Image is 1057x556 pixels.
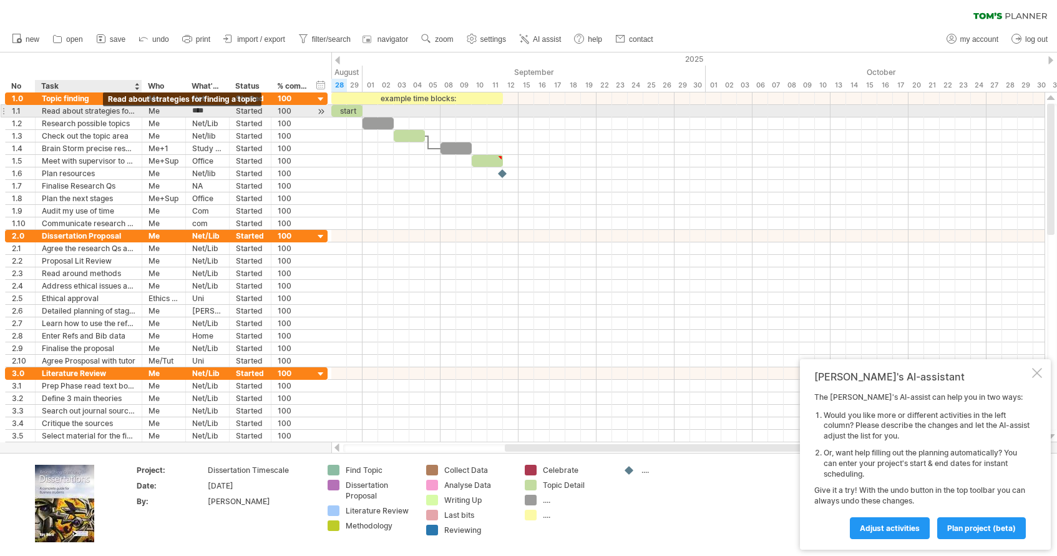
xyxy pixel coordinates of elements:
[278,342,308,354] div: 100
[35,465,94,542] img: ae64b563-e3e0-416d-90a8-e32b171956a1.jpg
[394,79,409,92] div: Wednesday, 3 September 2025
[846,79,862,92] div: Tuesday, 14 October 2025
[42,167,135,179] div: Plan resources
[236,155,265,167] div: Started
[409,79,425,92] div: Thursday, 4 September 2025
[192,180,223,192] div: NA
[236,205,265,217] div: Started
[12,392,29,404] div: 3.2
[236,430,265,442] div: Started
[42,355,135,367] div: Agree Prosposal with tutor
[42,142,135,154] div: Brain Storm precise research Qs
[824,410,1030,442] li: Would you like more or different activities in the left column? Please describe the changes and l...
[612,31,657,47] a: contact
[1025,35,1048,44] span: log out
[12,305,29,317] div: 2.6
[629,35,653,44] span: contact
[464,31,510,47] a: settings
[192,142,223,154] div: Study Room
[12,130,29,142] div: 1.3
[456,79,472,92] div: Tuesday, 9 September 2025
[278,355,308,367] div: 100
[149,380,179,392] div: Me
[42,317,135,329] div: Learn how to use the referencing in Word
[784,79,799,92] div: Wednesday, 8 October 2025
[192,117,223,129] div: Net/Lib
[986,79,1002,92] div: Monday, 27 October 2025
[42,105,135,117] div: Read about strategies for finding a topic
[361,31,412,47] a: navigator
[236,142,265,154] div: Started
[12,155,29,167] div: 1.5
[42,92,135,104] div: Topic finding
[418,31,457,47] a: zoom
[236,167,265,179] div: Started
[571,31,606,47] a: help
[149,292,179,304] div: Ethics Comm
[312,35,351,44] span: filter/search
[149,317,179,329] div: Me
[236,130,265,142] div: Started
[42,130,135,142] div: Check out the topic area
[628,79,643,92] div: Wednesday, 24 September 2025
[192,280,223,292] div: Net/Lib
[135,31,173,47] a: undo
[236,255,265,267] div: Started
[331,79,347,92] div: Thursday, 28 August 2025
[42,417,135,429] div: Critique the sources
[42,292,135,304] div: Ethical approval
[149,130,179,142] div: Me
[814,370,1030,383] div: [PERSON_NAME]'s AI-assistant
[893,79,908,92] div: Friday, 17 October 2025
[42,392,135,404] div: Define 3 main theories
[924,79,940,92] div: Tuesday, 21 October 2025
[706,79,721,92] div: Wednesday, 1 October 2025
[12,367,29,379] div: 3.0
[236,392,265,404] div: Started
[278,280,308,292] div: 100
[480,35,506,44] span: settings
[192,205,223,217] div: Com
[943,31,1002,47] a: my account
[149,142,179,154] div: Me+1
[236,317,265,329] div: Started
[860,524,920,533] span: Adjust activities
[42,342,135,354] div: Finalise the proposal
[12,117,29,129] div: 1.2
[235,80,264,92] div: Status
[192,330,223,342] div: Home
[346,520,414,531] div: Methodology
[955,79,971,92] div: Thursday, 23 October 2025
[192,342,223,354] div: Net/Lib
[42,192,135,204] div: Plan the next stages
[278,142,308,154] div: 100
[877,79,893,92] div: Thursday, 16 October 2025
[830,79,846,92] div: Monday, 13 October 2025
[192,267,223,279] div: Net/Lib
[444,465,512,475] div: Collect Data
[543,465,611,475] div: Celebrate
[192,417,223,429] div: Net/Lib
[192,380,223,392] div: Net/Lib
[278,367,308,379] div: 100
[149,167,179,179] div: Me
[137,465,205,475] div: Project:
[192,405,223,417] div: Net/Lib
[220,31,289,47] a: import / export
[236,292,265,304] div: Started
[937,517,1026,539] a: plan project (beta)
[149,155,179,167] div: Me+Sup
[149,255,179,267] div: Me
[12,317,29,329] div: 2.7
[149,105,179,117] div: Me
[588,35,602,44] span: help
[236,417,265,429] div: Started
[236,192,265,204] div: Started
[534,79,550,92] div: Tuesday, 16 September 2025
[42,305,135,317] div: Detailed planning of stages
[9,31,43,47] a: new
[862,79,877,92] div: Wednesday, 15 October 2025
[721,79,737,92] div: Thursday, 2 October 2025
[1002,79,1018,92] div: Tuesday, 28 October 2025
[278,380,308,392] div: 100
